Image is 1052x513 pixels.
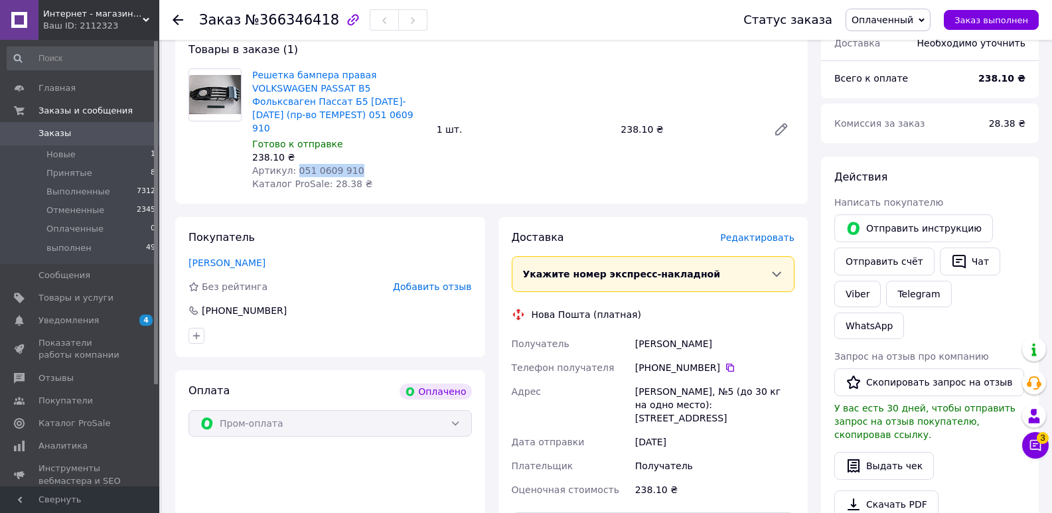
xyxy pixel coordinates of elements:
span: Артикул: 051 0609 910 [252,165,364,176]
span: Заказы и сообщения [38,105,133,117]
span: 4 [139,315,153,326]
button: Скопировать запрос на отзыв [834,368,1024,396]
span: Принятые [46,167,92,179]
span: 3 [1037,432,1049,444]
a: Решетка бампера правая VOLKSWAGEN PASSAT B5 Фольксваген Пассат Б5 [DATE]-[DATE] (пр-во TEMPEST) 0... [252,70,413,133]
span: Запрос на отзыв про компанию [834,351,989,362]
span: Товары в заказе (1) [188,43,298,56]
span: Написать покупателю [834,197,943,208]
span: Инструменты вебмастера и SEO [38,463,123,486]
div: [PHONE_NUMBER] [635,361,794,374]
div: Нова Пошта (платная) [528,308,644,321]
span: 2345 [137,204,155,216]
span: Выполненные [46,186,110,198]
span: Всего к оплате [834,73,908,84]
span: Показатели работы компании [38,337,123,361]
span: 1 [151,149,155,161]
span: Дата отправки [512,437,585,447]
span: Каталог ProSale [38,417,110,429]
span: Без рейтинга [202,281,267,292]
button: Заказ выполнен [944,10,1039,30]
span: Отмененные [46,204,104,216]
a: WhatsApp [834,313,904,339]
span: Оценочная стоимость [512,484,620,495]
span: Добавить отзыв [393,281,471,292]
span: Адрес [512,386,541,397]
span: Заказы [38,127,71,139]
button: Чат с покупателем3 [1022,432,1049,459]
div: 238.10 ₴ [633,478,797,502]
a: Редактировать [768,116,794,143]
button: Отправить инструкцию [834,214,993,242]
span: Главная [38,82,76,94]
span: Оплаченные [46,223,104,235]
span: Сообщения [38,269,90,281]
div: Вернуться назад [173,13,183,27]
span: Плательщик [512,461,573,471]
button: Чат [940,248,1000,275]
span: Заказ выполнен [954,15,1028,25]
span: Готово к отправке [252,139,343,149]
a: [PERSON_NAME] [188,257,265,268]
span: Комиссия за заказ [834,118,925,129]
span: Интернет - магазин Автозапчасти [43,8,143,20]
a: Viber [834,281,881,307]
span: Укажите номер экспресс-накладной [523,269,721,279]
span: Товары и услуги [38,292,113,304]
div: 238.10 ₴ [615,120,763,139]
b: 238.10 ₴ [978,73,1025,84]
span: 7312 [137,186,155,198]
span: Доставка [512,231,564,244]
span: Каталог ProSale: 28.38 ₴ [252,179,372,189]
span: Редактировать [720,232,794,243]
input: Поиск [7,46,157,70]
span: Доставка [834,38,880,48]
span: Заказ [199,12,241,28]
span: Получатель [512,338,569,349]
span: Оплата [188,384,230,397]
div: Статус заказа [743,13,832,27]
button: Выдать чек [834,452,934,480]
button: Отправить счёт [834,248,935,275]
div: [PHONE_NUMBER] [200,304,288,317]
span: выполнен [46,242,92,254]
span: Аналитика [38,440,88,452]
span: Отзывы [38,372,74,384]
div: Ваш ID: 2112323 [43,20,159,32]
div: 238.10 ₴ [252,151,426,164]
div: [PERSON_NAME], №5 (до 30 кг на одно место): [STREET_ADDRESS] [633,380,797,430]
span: Уведомления [38,315,99,327]
span: Действия [834,171,887,183]
div: 1 шт. [431,120,616,139]
span: Покупатель [188,231,255,244]
div: [DATE] [633,430,797,454]
img: Решетка бампера правая VOLKSWAGEN PASSAT B5 Фольксваген Пассат Б5 2000-2005 (пр-во TEMPEST) 051 0... [189,75,241,114]
div: Получатель [633,454,797,478]
span: №366346418 [245,12,339,28]
span: 49 [146,242,155,254]
span: 28.38 ₴ [989,118,1025,129]
span: 8 [151,167,155,179]
span: Покупатели [38,395,93,407]
div: Необходимо уточнить [909,29,1033,58]
span: Новые [46,149,76,161]
span: Оплаченный [852,15,913,25]
span: 0 [151,223,155,235]
div: [PERSON_NAME] [633,332,797,356]
div: Оплачено [400,384,471,400]
span: У вас есть 30 дней, чтобы отправить запрос на отзыв покупателю, скопировав ссылку. [834,403,1015,440]
a: Telegram [886,281,951,307]
span: Телефон получателя [512,362,615,373]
